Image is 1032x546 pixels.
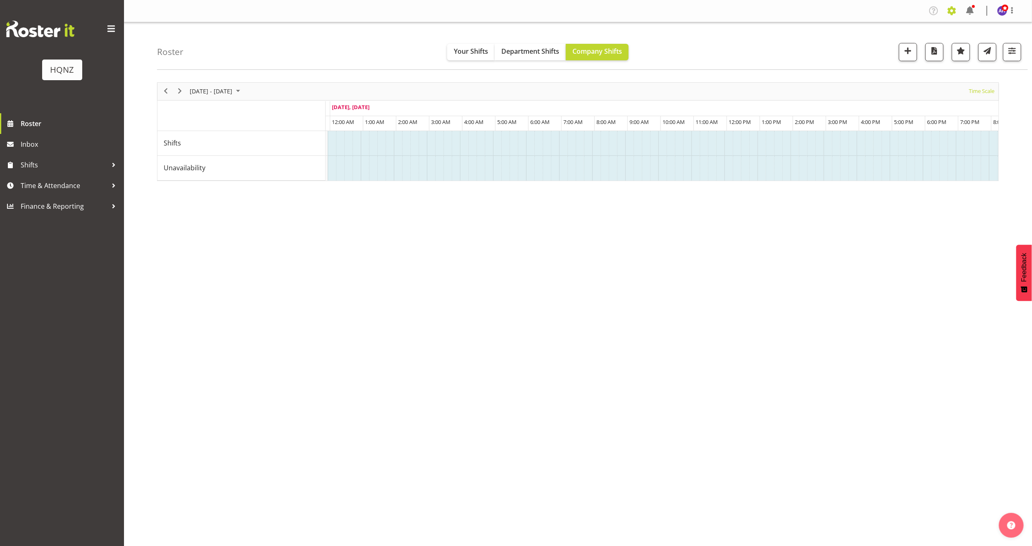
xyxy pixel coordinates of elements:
span: Roster [21,117,120,130]
span: 12:00 AM [332,118,355,126]
span: 1:00 PM [762,118,782,126]
span: 12:00 PM [729,118,751,126]
button: Add a new shift [899,43,917,61]
span: 7:00 PM [960,118,980,126]
span: 5:00 AM [498,118,517,126]
span: Time & Attendance [21,179,107,192]
button: Filter Shifts [1003,43,1021,61]
span: Inbox [21,138,120,150]
h4: Roster [157,47,184,57]
div: Timeline Week of August 13, 2025 [157,82,999,181]
span: 3:00 AM [431,118,451,126]
span: 2:00 PM [795,118,815,126]
button: Your Shifts [447,44,495,60]
button: Department Shifts [495,44,566,60]
span: 8:00 PM [994,118,1013,126]
button: Download a PDF of the roster according to the set date range. [925,43,944,61]
img: Rosterit website logo [6,21,74,37]
div: previous period [159,83,173,100]
button: Highlight an important date within the roster. [952,43,970,61]
button: Time Scale [968,86,996,96]
button: August 2025 [188,86,244,96]
td: Unavailability resource [157,156,326,181]
span: 5:00 PM [894,118,914,126]
span: Your Shifts [454,47,488,56]
span: Shifts [21,159,107,171]
span: 6:00 PM [927,118,947,126]
img: alanna-haysmith10795.jpg [997,6,1007,16]
td: Shifts resource [157,131,326,156]
span: Finance & Reporting [21,200,107,212]
span: [DATE] - [DATE] [189,86,233,96]
span: Unavailability [164,163,205,173]
span: 6:00 AM [531,118,550,126]
span: Company Shifts [572,47,622,56]
button: Next [174,86,186,96]
span: 1:00 AM [365,118,385,126]
img: help-xxl-2.png [1007,521,1015,529]
button: Send a list of all shifts for the selected filtered period to all rostered employees. [978,43,996,61]
span: Time Scale [968,86,995,96]
span: Department Shifts [501,47,559,56]
div: next period [173,83,187,100]
span: 9:00 AM [630,118,649,126]
span: 8:00 AM [597,118,616,126]
button: Feedback - Show survey [1016,245,1032,301]
button: Company Shifts [566,44,629,60]
span: 10:00 AM [663,118,685,126]
span: 11:00 AM [696,118,718,126]
button: Previous [160,86,172,96]
span: Shifts [164,138,181,148]
div: HQNZ [50,64,74,76]
span: 2:00 AM [398,118,418,126]
div: August 07 - 13, 2025 [187,83,245,100]
span: 4:00 PM [861,118,881,126]
span: 7:00 AM [564,118,583,126]
span: 4:00 AM [465,118,484,126]
span: 3:00 PM [828,118,848,126]
span: Feedback [1020,253,1028,282]
span: [DATE], [DATE] [332,103,370,111]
